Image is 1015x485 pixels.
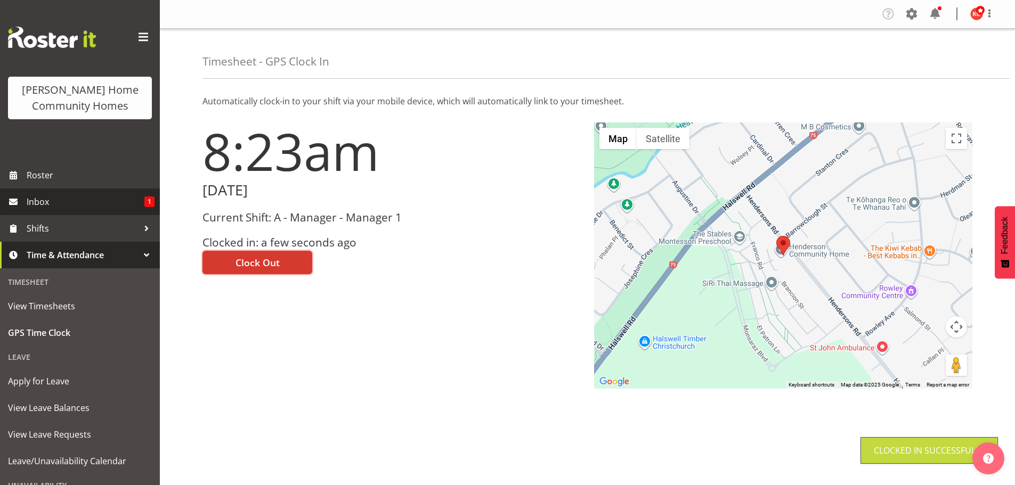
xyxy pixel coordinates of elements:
[8,373,152,389] span: Apply for Leave
[8,325,152,341] span: GPS Time Clock
[8,298,152,314] span: View Timesheets
[946,355,967,376] button: Drag Pegman onto the map to open Street View
[8,426,152,442] span: View Leave Requests
[3,421,157,448] a: View Leave Requests
[8,400,152,416] span: View Leave Balances
[144,196,155,207] span: 1
[19,82,141,114] div: [PERSON_NAME] Home Community Homes
[27,247,139,263] span: Time & Attendance
[3,346,157,368] div: Leave
[3,394,157,421] a: View Leave Balances
[3,293,157,319] a: View Timesheets
[946,128,967,149] button: Toggle fullscreen view
[970,7,983,20] img: kirsty-crossley8517.jpg
[3,319,157,346] a: GPS Time Clock
[236,256,280,269] span: Clock Out
[27,220,139,236] span: Shifts
[637,128,689,149] button: Show satellite imagery
[202,236,581,249] h3: Clocked in: a few seconds ago
[202,55,329,68] h4: Timesheet - GPS Clock In
[874,444,985,457] div: Clocked in Successfully
[27,167,155,183] span: Roster
[597,375,632,389] img: Google
[3,271,157,293] div: Timesheet
[1000,217,1010,254] span: Feedback
[597,375,632,389] a: Open this area in Google Maps (opens a new window)
[3,448,157,474] a: Leave/Unavailability Calendar
[789,381,834,389] button: Keyboard shortcuts
[27,194,144,210] span: Inbox
[8,27,96,48] img: Rosterit website logo
[8,453,152,469] span: Leave/Unavailability Calendar
[983,453,994,464] img: help-xxl-2.png
[905,382,920,388] a: Terms
[995,206,1015,278] button: Feedback - Show survey
[3,368,157,394] a: Apply for Leave
[202,95,972,108] p: Automatically clock-in to your shift via your mobile device, which will automatically link to you...
[946,316,967,338] button: Map camera controls
[927,382,969,388] a: Report a map error
[202,122,581,180] h1: 8:23am
[202,251,312,274] button: Clock Out
[599,128,637,149] button: Show street map
[202,182,581,199] h2: [DATE]
[202,211,581,224] h3: Current Shift: A - Manager - Manager 1
[841,382,899,388] span: Map data ©2025 Google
